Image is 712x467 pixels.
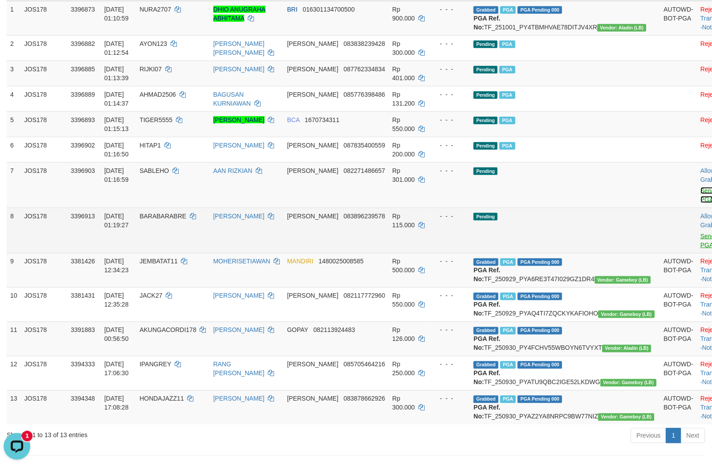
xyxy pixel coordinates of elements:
span: [DATE] 17:08:28 [104,395,129,411]
a: Next [681,428,705,443]
span: Copy 085705464216 to clipboard [344,361,385,368]
td: TF_250930_PYATU9QBC2IGE52LKDWG [470,356,660,390]
a: [PERSON_NAME] [213,213,265,220]
span: [DATE] 01:15:13 [104,116,129,132]
span: [DATE] 17:06:30 [104,361,129,377]
td: JOS178 [21,111,67,137]
span: Pending [474,66,498,74]
td: AUTOWD-BOT-PGA [660,356,697,390]
a: 1 [666,428,681,443]
a: DHIO ANUGRAHA ABHITAMA [213,6,266,22]
span: Rp 900.000 [393,6,415,22]
span: PGA Pending [518,396,562,403]
span: Copy 1670734311 to clipboard [305,116,340,123]
a: [PERSON_NAME] [213,142,265,149]
span: 3396913 [71,213,95,220]
td: 3 [7,61,21,86]
div: - - - [433,166,467,175]
span: [PERSON_NAME] [287,91,339,98]
span: PGA Pending [518,327,562,335]
a: Previous [631,428,667,443]
span: Marked by baodewi [500,6,516,14]
td: 10 [7,287,21,322]
div: New messages notification [22,1,33,12]
span: PGA Pending [518,6,562,14]
span: 3396902 [71,142,95,149]
span: Grabbed [474,6,499,14]
span: Copy 016301134700500 to clipboard [303,6,355,13]
a: MOHERISETIAWAN [213,258,270,265]
span: MANDIRI [287,258,314,265]
span: Copy 083896239578 to clipboard [344,213,385,220]
div: - - - [433,360,467,369]
a: AAN RIZKIAN [213,167,253,174]
span: JACK27 [139,292,162,299]
span: Vendor URL: https://dashboard.q2checkout.com/secure [595,276,651,284]
span: HONDAJAZZ11 [139,395,184,402]
span: Marked by baodewi [500,327,516,335]
td: AUTOWD-BOT-PGA [660,390,697,425]
span: Vendor URL: https://dashboard.q2checkout.com/secure [598,414,655,421]
div: - - - [433,90,467,99]
span: Marked by baohafiz [500,258,516,266]
span: Rp 301.000 [393,167,415,183]
td: JOS178 [21,162,67,208]
td: JOS178 [21,35,67,61]
div: - - - [433,5,467,14]
div: - - - [433,65,467,74]
span: IPANGREY [139,361,171,368]
span: 3396882 [71,40,95,47]
td: TF_250929_PYA6RE3T47I029GZ1DR4 [470,253,660,287]
span: [DATE] 01:16:50 [104,142,129,158]
span: Rp 115.000 [393,213,415,229]
td: AUTOWD-BOT-PGA [660,253,697,287]
span: NURA2707 [139,6,171,13]
td: JOS178 [21,137,67,162]
td: 4 [7,86,21,111]
span: Copy 082271486657 to clipboard [344,167,385,174]
span: [DATE] 01:19:27 [104,213,129,229]
a: [PERSON_NAME] [213,292,265,299]
span: GOPAY [287,327,308,334]
td: AUTOWD-BOT-PGA [660,322,697,356]
span: Copy 082117772960 to clipboard [344,292,385,299]
td: 9 [7,253,21,287]
span: [DATE] 01:16:59 [104,167,129,183]
span: RIJKI07 [139,66,162,73]
span: PGA Pending [518,258,562,266]
span: SABLEHO [139,167,169,174]
span: [DATE] 01:12:54 [104,40,129,56]
span: [PERSON_NAME] [287,40,339,47]
a: [PERSON_NAME] [PERSON_NAME] [213,40,265,56]
div: Showing 1 to 13 of 13 entries [7,427,290,440]
span: Rp 131.200 [393,91,415,107]
span: 3396893 [71,116,95,123]
span: Rp 126.000 [393,327,415,343]
td: TF_251001_PY4TBMHVAE78DITJV4XR [470,1,660,36]
span: Pending [474,91,498,99]
span: 3381426 [71,258,95,265]
span: HITAP1 [139,142,161,149]
span: JEMBATAT11 [139,258,178,265]
td: 5 [7,111,21,137]
span: Marked by baohafiz [500,293,516,300]
span: [PERSON_NAME] [287,167,339,174]
span: Copy 087762334834 to clipboard [344,66,385,73]
td: JOS178 [21,287,67,322]
span: Rp 300.000 [393,395,415,411]
span: PGA [499,66,515,74]
span: Vendor URL: https://dashboard.q2checkout.com/secure [597,24,647,32]
td: 2 [7,35,21,61]
td: JOS178 [21,253,67,287]
span: 3394348 [71,395,95,402]
td: TF_250930_PYAZ2YA8NRPC9BW77NIZ [470,390,660,425]
span: Rp 500.000 [393,258,415,274]
span: [DATE] 12:34:23 [104,258,129,274]
td: JOS178 [21,208,67,253]
span: Grabbed [474,361,499,369]
span: [PERSON_NAME] [287,66,339,73]
b: PGA Ref. No: [474,336,500,352]
td: 13 [7,390,21,425]
span: Pending [474,117,498,124]
span: Rp 250.000 [393,361,415,377]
